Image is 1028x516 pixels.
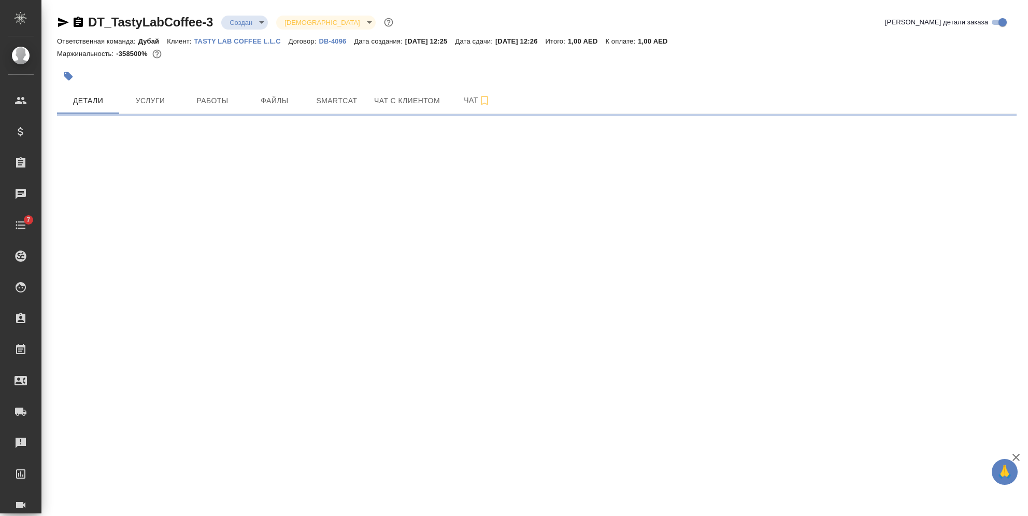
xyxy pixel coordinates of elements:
p: Маржинальность: [57,50,116,58]
p: К оплате: [605,37,638,45]
button: 🙏 [992,459,1018,485]
a: 7 [3,212,39,238]
p: 1,00 AED [638,37,675,45]
button: Доп статусы указывают на важность/срочность заказа [382,16,395,29]
button: Создан [226,18,255,27]
span: 7 [20,215,36,225]
p: Итого: [546,37,568,45]
p: Ответственная команда: [57,37,138,45]
p: -358500% [116,50,150,58]
button: Скопировать ссылку для ЯМессенджера [57,16,69,29]
p: Договор: [289,37,319,45]
span: Работы [188,94,237,107]
a: DB-4096 [319,36,354,45]
p: 1,00 AED [568,37,605,45]
p: TASTY LAB COFFEE L.L.C [194,37,289,45]
p: Дубай [138,37,167,45]
button: 3586.00 AED; [150,47,164,61]
button: Скопировать ссылку [72,16,84,29]
p: [DATE] 12:26 [495,37,546,45]
span: [PERSON_NAME] детали заказа [885,17,988,27]
button: [DEMOGRAPHIC_DATA] [281,18,363,27]
a: DT_TastyLabCoffee-3 [88,15,213,29]
p: Клиент: [167,37,194,45]
span: 🙏 [996,461,1013,483]
div: Создан [221,16,268,30]
a: TASTY LAB COFFEE L.L.C [194,36,289,45]
p: Дата создания: [354,37,405,45]
span: Чат [452,94,502,107]
svg: Подписаться [478,94,491,107]
span: Услуги [125,94,175,107]
span: Детали [63,94,113,107]
button: Добавить тэг [57,65,80,88]
p: DB-4096 [319,37,354,45]
span: Файлы [250,94,299,107]
span: Чат с клиентом [374,94,440,107]
span: Smartcat [312,94,362,107]
p: Дата сдачи: [455,37,495,45]
div: Создан [276,16,375,30]
p: [DATE] 12:25 [405,37,455,45]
